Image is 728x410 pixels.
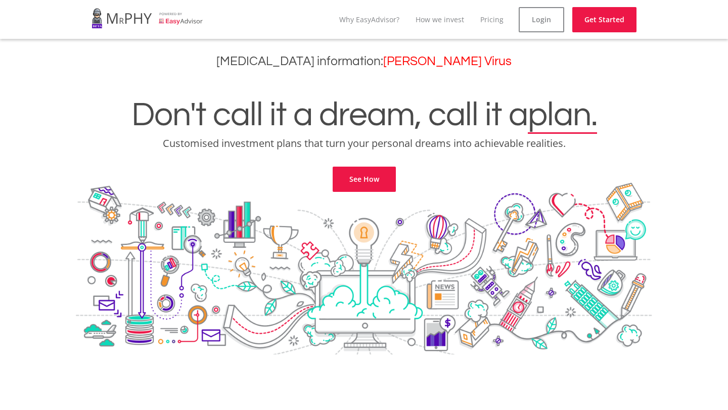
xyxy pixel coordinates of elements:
a: How we invest [416,15,464,24]
h1: Don't call it a dream, call it a [8,98,720,132]
a: Get Started [572,7,636,32]
a: Why EasyAdvisor? [339,15,399,24]
p: Customised investment plans that turn your personal dreams into achievable realities. [8,136,720,150]
h3: [MEDICAL_DATA] information: [8,54,720,69]
a: Pricing [480,15,504,24]
a: [PERSON_NAME] Virus [383,55,512,68]
span: plan. [528,98,597,132]
a: See How [333,167,396,192]
a: Login [519,7,564,32]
